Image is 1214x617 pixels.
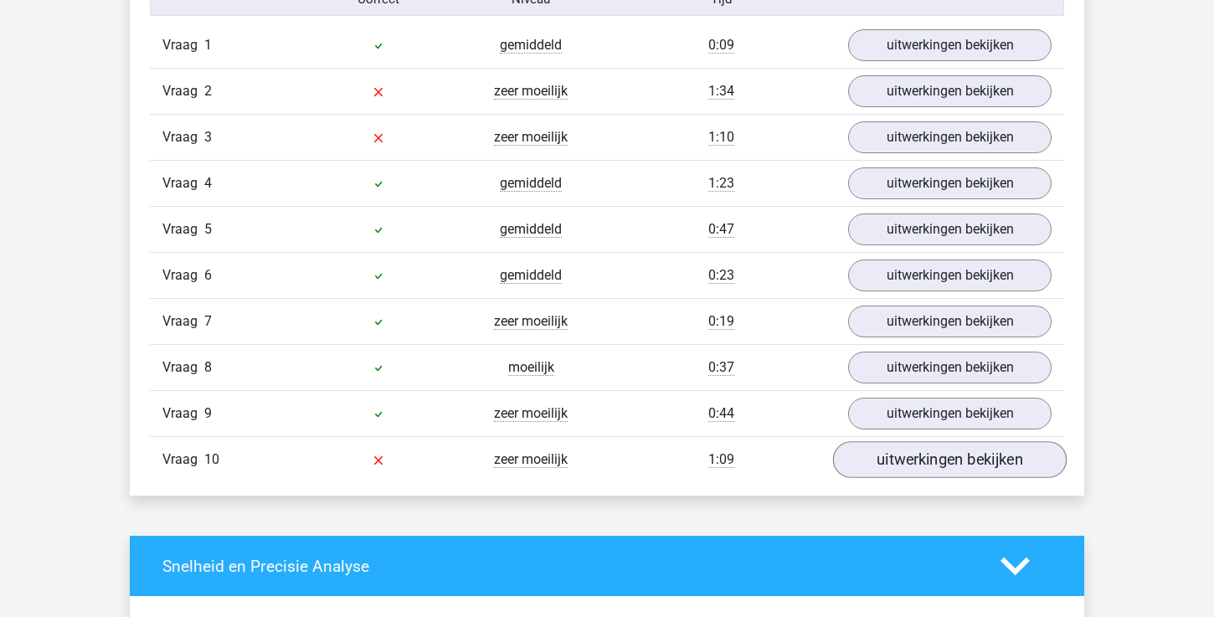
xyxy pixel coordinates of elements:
span: 0:19 [708,313,734,330]
span: Vraag [162,219,204,239]
span: Vraag [162,311,204,332]
span: 4 [204,175,212,191]
span: zeer moeilijk [494,451,568,468]
span: gemiddeld [500,175,562,192]
span: 3 [204,129,212,145]
span: Vraag [162,450,204,470]
span: 2 [204,83,212,99]
span: 6 [204,267,212,283]
span: Vraag [162,357,204,378]
span: 0:47 [708,221,734,238]
span: 0:23 [708,267,734,284]
span: gemiddeld [500,221,562,238]
span: Vraag [162,81,204,101]
span: moeilijk [508,359,554,376]
span: Vraag [162,35,204,55]
span: zeer moeilijk [494,313,568,330]
a: uitwerkingen bekijken [848,306,1052,337]
span: 1:23 [708,175,734,192]
span: 1:10 [708,129,734,146]
span: 7 [204,313,212,329]
a: uitwerkingen bekijken [848,213,1052,245]
span: Vraag [162,265,204,285]
span: 10 [204,451,219,467]
span: 1:09 [708,451,734,468]
span: 5 [204,221,212,237]
a: uitwerkingen bekijken [848,352,1052,383]
a: uitwerkingen bekijken [833,441,1067,478]
span: Vraag [162,173,204,193]
span: Vraag [162,127,204,147]
a: uitwerkingen bekijken [848,260,1052,291]
span: zeer moeilijk [494,83,568,100]
span: 8 [204,359,212,375]
span: gemiddeld [500,37,562,54]
span: 1:34 [708,83,734,100]
span: zeer moeilijk [494,405,568,422]
span: 0:09 [708,37,734,54]
span: zeer moeilijk [494,129,568,146]
a: uitwerkingen bekijken [848,75,1052,107]
span: 0:44 [708,405,734,422]
span: 9 [204,405,212,421]
span: Vraag [162,404,204,424]
a: uitwerkingen bekijken [848,167,1052,199]
a: uitwerkingen bekijken [848,29,1052,61]
a: uitwerkingen bekijken [848,121,1052,153]
span: 0:37 [708,359,734,376]
span: gemiddeld [500,267,562,284]
a: uitwerkingen bekijken [848,398,1052,429]
h4: Snelheid en Precisie Analyse [162,557,975,576]
span: 1 [204,37,212,53]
